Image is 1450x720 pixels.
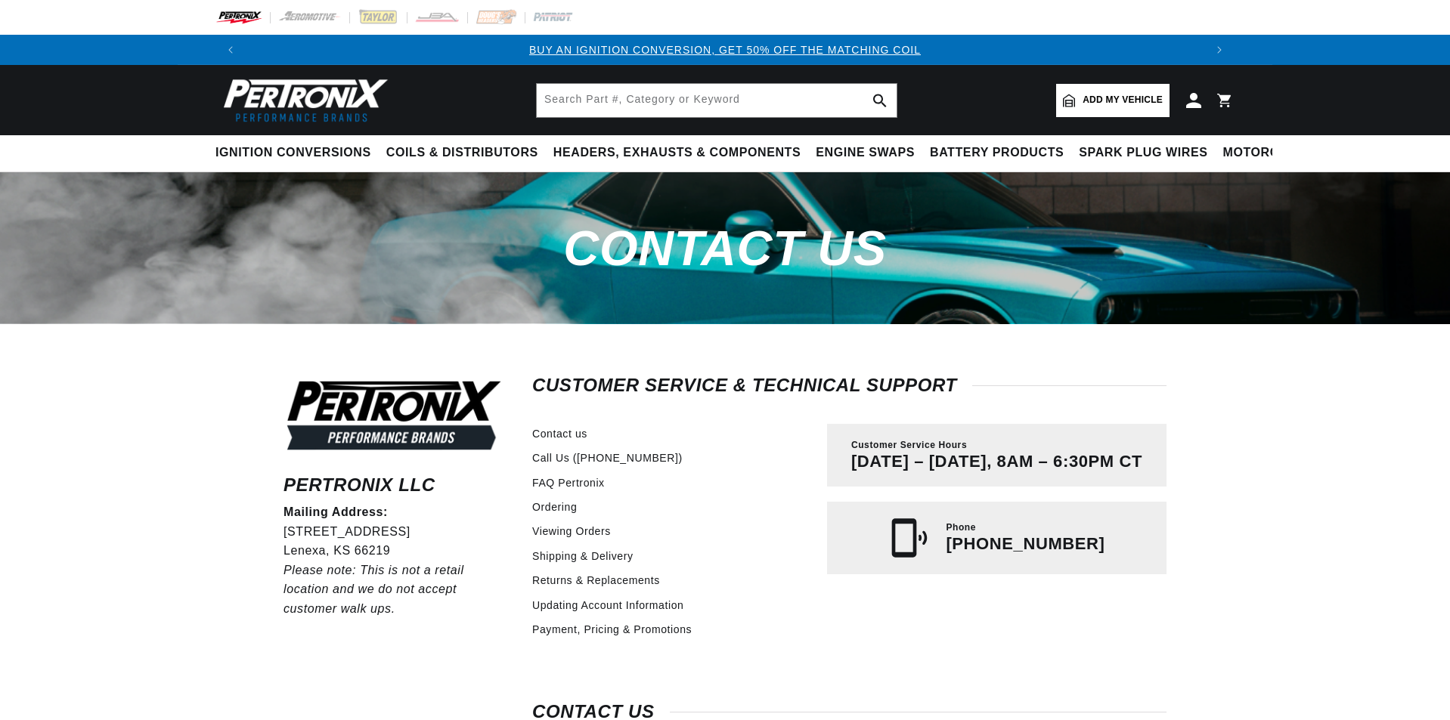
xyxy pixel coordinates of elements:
[1056,84,1170,117] a: Add my vehicle
[379,135,546,171] summary: Coils & Distributors
[946,534,1105,554] p: [PHONE_NUMBER]
[532,378,1167,393] h2: Customer Service & Technical Support
[863,84,897,117] button: search button
[1079,145,1207,161] span: Spark Plug Wires
[922,135,1071,171] summary: Battery Products
[283,522,504,542] p: [STREET_ADDRESS]
[215,74,389,126] img: Pertronix
[178,35,1272,65] slideshow-component: Translation missing: en.sections.announcements.announcement_bar
[532,499,577,515] a: Ordering
[215,35,246,65] button: Translation missing: en.sections.announcements.previous_announcement
[1216,135,1321,171] summary: Motorcycle
[930,145,1064,161] span: Battery Products
[283,505,388,518] strong: Mailing Address:
[546,135,808,171] summary: Headers, Exhausts & Components
[215,135,379,171] summary: Ignition Conversions
[816,145,915,161] span: Engine Swaps
[246,42,1204,58] div: Announcement
[532,621,692,638] a: Payment, Pricing & Promotions
[827,502,1167,574] a: Phone [PHONE_NUMBER]
[553,145,801,161] span: Headers, Exhausts & Components
[532,450,683,466] a: Call Us ([PHONE_NUMBER])
[532,425,587,442] a: Contact us
[529,44,921,56] a: BUY AN IGNITION CONVERSION, GET 50% OFF THE MATCHING COIL
[808,135,922,171] summary: Engine Swaps
[1083,93,1163,107] span: Add my vehicle
[532,523,611,539] a: Viewing Orders
[283,564,464,615] em: Please note: This is not a retail location and we do not accept customer walk ups.
[851,452,1142,471] p: [DATE] – [DATE], 8AM – 6:30PM CT
[1223,145,1313,161] span: Motorcycle
[1204,35,1235,65] button: Translation missing: en.sections.announcements.next_announcement
[946,521,976,534] span: Phone
[283,477,504,493] h6: Pertronix LLC
[537,84,897,117] input: Search Part #, Category or Keyword
[386,145,538,161] span: Coils & Distributors
[215,145,371,161] span: Ignition Conversions
[532,597,683,613] a: Updating Account Information
[246,42,1204,58] div: 1 of 3
[283,541,504,561] p: Lenexa, KS 66219
[532,548,634,564] a: Shipping & Delivery
[1071,135,1215,171] summary: Spark Plug Wires
[851,439,967,452] span: Customer Service Hours
[563,221,886,276] span: Contact us
[532,474,605,491] a: FAQ Pertronix
[532,704,1167,719] h2: Contact us
[532,572,660,589] a: Returns & Replacements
